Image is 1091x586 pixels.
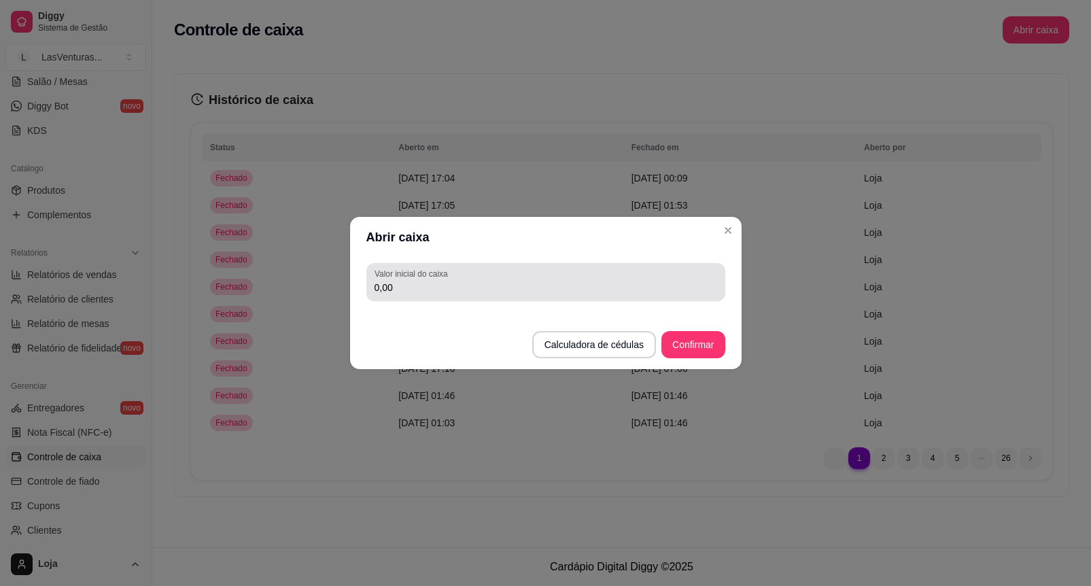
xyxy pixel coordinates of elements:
button: Confirmar [661,331,725,358]
button: Close [717,220,739,241]
button: Calculadora de cédulas [532,331,656,358]
label: Valor inicial do caixa [375,268,452,279]
input: Valor inicial do caixa [375,281,717,294]
header: Abrir caixa [350,217,742,258]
